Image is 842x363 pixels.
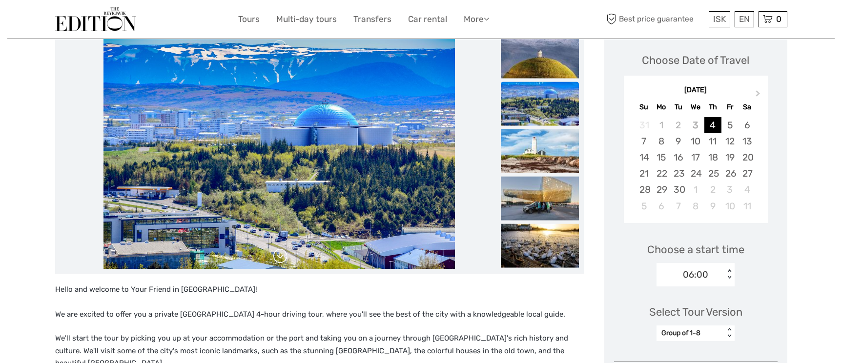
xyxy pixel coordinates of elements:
div: Not available Wednesday, September 3rd, 2025 [687,117,704,133]
div: Choose Sunday, September 14th, 2025 [636,149,653,165]
button: Next Month [751,88,767,103]
img: 4abed5e9b3794b0c8144a6ca7144738e_slider_thumbnail.jpeg [501,176,579,220]
div: Choose Sunday, October 5th, 2025 [636,198,653,214]
div: < > [725,328,734,338]
img: bb38b5f2bf934c5d8683eb4b0692f679_slider_thumbnail.jpeg [501,81,579,125]
div: Choose Sunday, September 21st, 2025 [636,165,653,181]
div: Select Tour Version [649,304,742,320]
div: Choose Thursday, October 2nd, 2025 [704,181,721,198]
a: More [464,12,489,26]
div: Choose Saturday, September 13th, 2025 [739,133,756,149]
div: Choose Saturday, September 27th, 2025 [739,165,756,181]
div: Sa [739,101,756,114]
div: Su [636,101,653,114]
div: Choose Date of Travel [642,53,749,68]
div: Choose Saturday, October 11th, 2025 [739,198,756,214]
div: Choose Tuesday, September 16th, 2025 [670,149,687,165]
div: Choose Monday, October 6th, 2025 [653,198,670,214]
p: Hello and welcome to Your Friend in [GEOGRAPHIC_DATA]! We are excited to offer you a private [GEO... [55,283,584,321]
div: Choose Wednesday, October 1st, 2025 [687,181,704,198]
div: Group of 1-8 [661,328,719,338]
div: Not available Tuesday, September 2nd, 2025 [670,117,687,133]
a: Car rental [408,12,447,26]
div: month 2025-09 [627,117,764,214]
div: Not available Sunday, August 31st, 2025 [636,117,653,133]
div: Choose Thursday, September 4th, 2025 [704,117,721,133]
div: Choose Sunday, September 7th, 2025 [636,133,653,149]
div: Choose Monday, September 8th, 2025 [653,133,670,149]
p: We're away right now. Please check back later! [14,17,110,25]
div: Choose Sunday, September 28th, 2025 [636,181,653,198]
div: Choose Saturday, September 20th, 2025 [739,149,756,165]
div: Choose Wednesday, October 8th, 2025 [687,198,704,214]
div: Choose Tuesday, September 9th, 2025 [670,133,687,149]
span: Best price guarantee [604,11,706,27]
div: Choose Thursday, September 25th, 2025 [704,165,721,181]
div: Choose Friday, October 3rd, 2025 [721,181,739,198]
div: Choose Tuesday, September 30th, 2025 [670,181,687,198]
img: bb38b5f2bf934c5d8683eb4b0692f679_main_slider.jpeg [103,35,455,269]
div: Choose Tuesday, October 7th, 2025 [670,198,687,214]
div: Choose Wednesday, September 24th, 2025 [687,165,704,181]
div: Choose Thursday, September 18th, 2025 [704,149,721,165]
div: Fr [721,101,739,114]
span: ISK [713,14,726,24]
div: 06:00 [683,268,708,281]
div: EN [735,11,754,27]
div: Choose Monday, September 15th, 2025 [653,149,670,165]
div: Choose Thursday, September 11th, 2025 [704,133,721,149]
div: < > [725,269,734,280]
div: Choose Friday, September 19th, 2025 [721,149,739,165]
div: Choose Wednesday, September 17th, 2025 [687,149,704,165]
div: Choose Wednesday, September 10th, 2025 [687,133,704,149]
img: The Reykjavík Edition [55,7,136,31]
div: Choose Tuesday, September 23rd, 2025 [670,165,687,181]
div: Choose Saturday, October 4th, 2025 [739,181,756,198]
div: [DATE] [624,85,768,96]
img: f308c8deb0e04685b0604c1c066f5ef4_slider_thumbnail.jpeg [501,129,579,173]
div: Choose Friday, September 12th, 2025 [721,133,739,149]
div: Choose Friday, September 26th, 2025 [721,165,739,181]
span: Choose a start time [647,242,744,257]
button: Open LiveChat chat widget [112,15,124,27]
div: Not available Monday, September 1st, 2025 [653,117,670,133]
div: Choose Friday, September 5th, 2025 [721,117,739,133]
div: Mo [653,101,670,114]
img: e485f8d1fdc840039c6fd29ffab964c0_slider_thumbnail.jpeg [501,223,579,267]
div: Choose Monday, September 22nd, 2025 [653,165,670,181]
div: Choose Friday, October 10th, 2025 [721,198,739,214]
a: Tours [238,12,260,26]
div: Choose Thursday, October 9th, 2025 [704,198,721,214]
div: Th [704,101,721,114]
div: Choose Monday, September 29th, 2025 [653,181,670,198]
div: Choose Saturday, September 6th, 2025 [739,117,756,133]
a: Multi-day tours [276,12,337,26]
a: Transfers [353,12,391,26]
div: Tu [670,101,687,114]
img: b9141615175c43e3b172dfe34c95d463_slider_thumbnail.jpeg [501,34,579,78]
div: We [687,101,704,114]
span: 0 [775,14,783,24]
